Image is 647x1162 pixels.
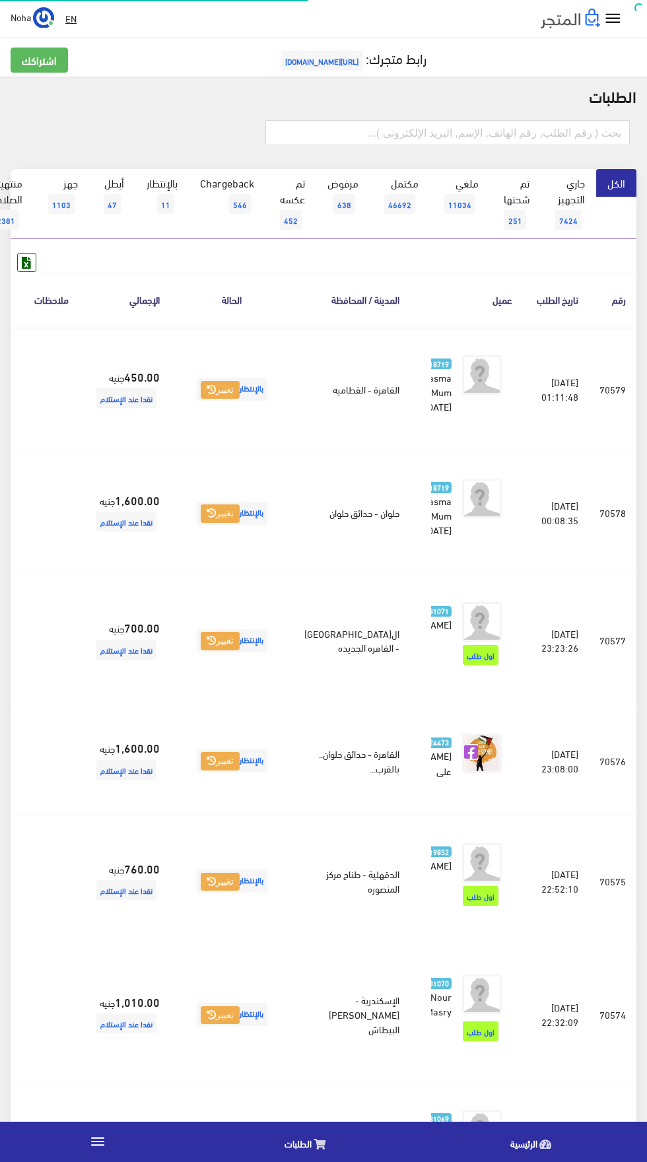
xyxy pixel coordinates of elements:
th: رقم [589,272,636,327]
span: اول طلب [463,645,498,665]
span: نقدا عند الإستلام [96,512,156,531]
span: 19852 [426,846,452,858]
img: avatar.png [462,843,502,883]
a: أبطل47 [89,169,135,223]
img: avatar.png [462,1110,502,1149]
span: نقدا عند الإستلام [96,880,156,900]
span: 452 [280,210,302,230]
span: 1103 [48,194,75,214]
img: picture [462,734,502,773]
a: رابط متجرك:[URL][DOMAIN_NAME] [278,46,426,70]
th: الحالة [170,272,294,327]
span: 47 [104,194,121,214]
span: 24473 [426,737,452,749]
strong: 1,010.00 [115,993,160,1010]
strong: 1,600.00 [115,739,160,756]
strong: 1,600.00 [115,491,160,508]
img: . [541,9,600,28]
th: اﻹجمالي [83,272,170,327]
td: [DATE] 01:11:48 [523,327,589,452]
a: 31071 [PERSON_NAME] [431,602,452,631]
a: 18719 Basma Mum [DATE] [431,355,452,413]
h2: الطلبات [11,87,636,104]
span: نقدا عند الإستلام [96,1013,156,1033]
td: 70579 [589,327,636,452]
span: 11 [157,194,174,214]
span: 251 [504,210,526,230]
button: تغيير [201,632,240,650]
td: 70578 [589,452,636,575]
a: 24473 [PERSON_NAME] على [431,734,452,777]
span: الطلبات [285,1135,312,1151]
img: avatar.png [462,974,502,1014]
span: اول طلب [463,1021,498,1041]
button: تغيير [201,1006,240,1025]
a: 31069 [PERSON_NAME] [431,1110,452,1139]
a: مرفوض638 [316,169,370,223]
span: 546 [229,194,251,214]
td: 70577 [589,575,636,706]
a: تم عكسه452 [265,169,316,239]
td: جنيه [83,815,170,947]
td: [DATE] 23:08:00 [523,706,589,815]
a: مكتمل46692 [370,169,430,223]
span: بالإنتظار [197,378,267,401]
a: الكل [596,169,636,197]
td: 70575 [589,815,636,947]
button: تغيير [201,504,240,523]
span: 18719 [426,359,452,370]
th: تاريخ الطلب [523,272,589,327]
td: الدقهلية - طناح مركز المنصوره [294,815,410,947]
span: 7424 [555,210,582,230]
td: جنيه [83,706,170,815]
a: جاري التجهيز7424 [541,169,596,239]
span: Basma Mum [DATE] [423,491,452,539]
span: بالإنتظار [197,629,267,652]
span: بالإنتظار [197,749,267,772]
span: 31071 [426,606,452,617]
span: بالإنتظار [197,1003,267,1026]
th: المدينة / المحافظة [294,272,410,327]
a: 18719 Basma Mum [DATE] [431,479,452,537]
u: EN [65,10,77,26]
img: avatar.png [462,355,502,395]
a: ملغي11034 [430,169,490,223]
span: Noha [11,9,31,25]
input: بحث ( رقم الطلب, رقم الهاتف, الإسم, البريد اﻹلكتروني )... [265,120,630,145]
a: جهز1103 [34,169,89,223]
span: 31070 [426,978,452,989]
i:  [89,1133,106,1150]
td: [DATE] 23:23:26 [523,575,589,706]
span: نقدا عند الإستلام [96,640,156,660]
img: avatar.png [462,479,502,518]
span: 31069 [426,1113,452,1124]
td: الإسكندرية - [PERSON_NAME] البيطاش [294,947,410,1082]
td: ال[GEOGRAPHIC_DATA] - القاهره الجديده [294,575,410,706]
span: بالإنتظار [197,502,267,525]
td: [DATE] 00:08:35 [523,452,589,575]
a: 31070 Nour Masry [431,974,452,1018]
td: جنيه [83,947,170,1082]
td: جنيه [83,327,170,452]
td: [DATE] 22:52:10 [523,815,589,947]
td: 70574 [589,947,636,1082]
td: حلوان - حدائق حلوان [294,452,410,575]
strong: 700.00 [124,619,160,636]
td: [DATE] 22:32:09 [523,947,589,1082]
span: اول طلب [463,886,498,906]
img: ... [33,7,54,28]
span: 46692 [384,194,415,214]
span: Basma Mum [DATE] [423,368,452,415]
td: 70576 [589,706,636,815]
a: EN [60,7,82,30]
th: ملاحظات [20,272,83,327]
i:  [603,9,623,28]
span: 11034 [444,194,475,214]
button: تغيير [201,752,240,770]
img: avatar.png [462,602,502,642]
a: اشتراكك [11,48,68,73]
strong: 450.00 [124,368,160,385]
span: 18719 [426,482,452,493]
span: 638 [333,194,355,214]
a: بالإنتظار11 [135,169,189,223]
